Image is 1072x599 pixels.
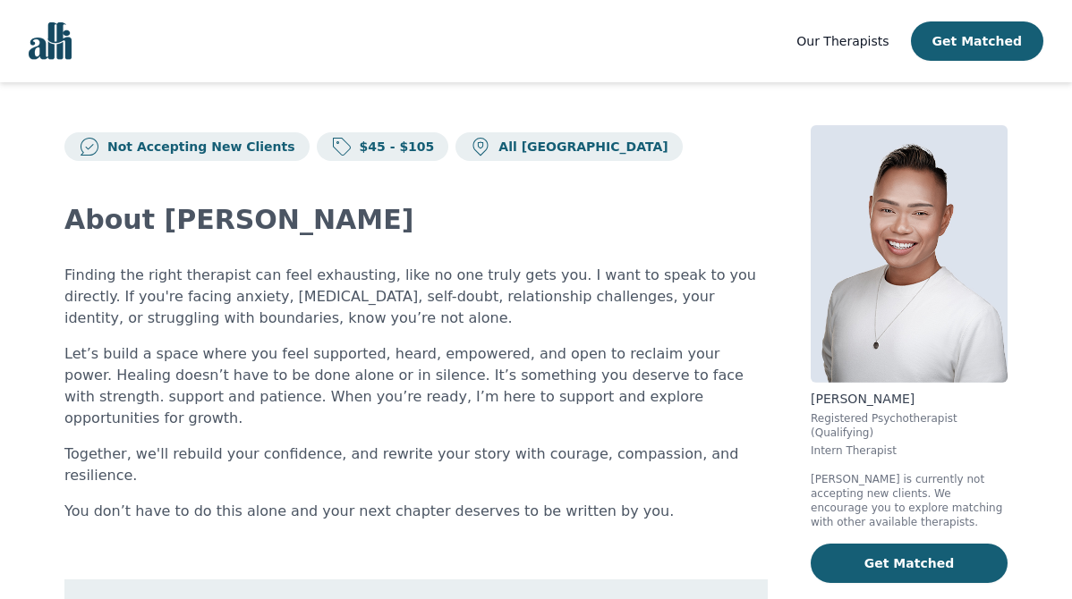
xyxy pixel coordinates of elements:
p: All [GEOGRAPHIC_DATA] [491,138,668,156]
p: Registered Psychotherapist (Qualifying) [811,411,1008,440]
img: alli logo [29,22,72,60]
span: Our Therapists [796,34,889,48]
p: [PERSON_NAME] [811,390,1008,408]
p: Intern Therapist [811,443,1008,458]
p: You don’t have to do this alone and your next chapter deserves to be written by you. [64,501,768,522]
p: Let’s build a space where you feel supported, heard, empowered, and open to reclaim your power. H... [64,343,768,429]
a: Our Therapists [796,30,889,52]
p: $45 - $105 [353,138,435,156]
p: Not Accepting New Clients [100,138,295,156]
img: Ethan_Trillana [811,125,1008,383]
h2: About [PERSON_NAME] [64,204,768,236]
p: Finding the right therapist can feel exhausting, like no one truly gets you. I want to speak to y... [64,265,768,329]
p: [PERSON_NAME] is currently not accepting new clients. We encourage you to explore matching with o... [811,472,1008,529]
p: Together, we'll rebuild your confidence, and rewrite your story with courage, compassion, and res... [64,443,768,486]
button: Get Matched [811,544,1008,583]
button: Get Matched [911,21,1043,61]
